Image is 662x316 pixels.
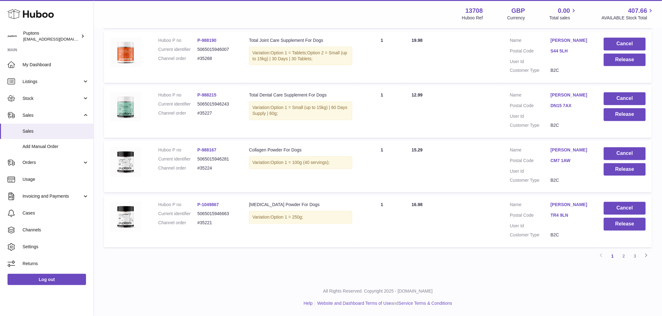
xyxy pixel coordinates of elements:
[197,101,237,107] dd: 5065015946243
[158,56,197,62] dt: Channel order
[510,59,551,65] dt: User Id
[23,30,79,42] div: Puptons
[510,158,551,165] dt: Postal Code
[549,15,577,21] span: Total sales
[110,92,141,122] img: TotalDentalCarePowder120.jpg
[551,68,591,74] dd: B2C
[158,111,197,116] dt: Channel order
[359,141,405,193] td: 1
[249,38,352,44] div: Total Joint Care Supplement For Dogs
[158,202,197,208] dt: Huboo P no
[315,301,452,307] li: and
[604,202,646,215] button: Cancel
[551,92,591,98] a: [PERSON_NAME]
[23,261,89,267] span: Returns
[510,38,551,45] dt: Name
[158,38,197,44] dt: Huboo P no
[629,251,641,262] a: 3
[359,86,405,138] td: 1
[23,37,92,42] span: [EMAIL_ADDRESS][DOMAIN_NAME]
[23,79,82,85] span: Listings
[99,289,657,294] p: All Rights Reserved. Copyright 2025 - [DOMAIN_NAME]
[551,38,591,44] a: [PERSON_NAME]
[412,93,423,98] span: 12.99
[197,202,219,207] a: P-1049867
[304,301,313,306] a: Help
[604,218,646,231] button: Release
[197,47,237,53] dd: 5065015946007
[466,7,483,15] strong: 13708
[23,193,82,199] span: Invoicing and Payments
[549,7,577,21] a: 0.00 Total sales
[510,232,551,238] dt: Customer Type
[158,147,197,153] dt: Huboo P no
[551,123,591,129] dd: B2C
[197,165,237,171] dd: #35224
[110,38,141,67] img: TotalJointCareTablets120.jpg
[551,213,591,219] a: TR4 9LN
[252,105,347,116] span: Option 1 = Small (up to 15kg) | 60 Days Supply | 60g;
[551,232,591,238] dd: B2C
[158,47,197,53] dt: Current identifier
[158,211,197,217] dt: Current identifier
[110,147,141,177] img: TotalPetsCollagenPowderForDogs_5b529217-28cd-4dc2-aae1-fba32fe89d8f.jpg
[23,62,89,68] span: My Dashboard
[602,7,654,21] a: 407.66 AVAILABLE Stock Total
[158,165,197,171] dt: Channel order
[158,156,197,162] dt: Current identifier
[359,196,405,248] td: 1
[510,114,551,120] dt: User Id
[510,123,551,129] dt: Customer Type
[604,38,646,51] button: Cancel
[8,32,17,41] img: hello@puptons.com
[412,202,423,207] span: 16.98
[197,156,237,162] dd: 5065015946281
[604,147,646,160] button: Cancel
[249,147,352,153] div: Collagen Powder For Dogs
[197,111,237,116] dd: #35227
[510,169,551,175] dt: User Id
[197,211,237,217] dd: 5065015946663
[197,93,216,98] a: P-988215
[8,274,86,285] a: Log out
[510,68,551,74] dt: Customer Type
[510,103,551,111] dt: Postal Code
[197,56,237,62] dd: #35268
[618,251,629,262] a: 2
[604,54,646,67] button: Release
[551,48,591,54] a: S44 5LH
[249,101,352,120] div: Variation:
[197,148,216,153] a: P-988167
[507,15,525,21] div: Currency
[604,92,646,105] button: Cancel
[551,202,591,208] a: [PERSON_NAME]
[23,227,89,233] span: Channels
[110,202,141,231] img: TotalPetsGreenGlucosaminePowderForDogs_dd6352c2-2442-49ba-88d7-c540a549808f.jpg
[158,92,197,98] dt: Huboo P no
[23,176,89,182] span: Usage
[23,244,89,250] span: Settings
[551,158,591,164] a: CM7 1AW
[510,147,551,155] dt: Name
[412,148,423,153] span: 15.29
[23,96,82,101] span: Stock
[23,210,89,216] span: Cases
[197,220,237,226] dd: #35221
[158,101,197,107] dt: Current identifier
[359,32,405,83] td: 1
[271,51,307,56] span: Option 1 = Tablets;
[462,15,483,21] div: Huboo Ref
[551,147,591,153] a: [PERSON_NAME]
[510,213,551,220] dt: Postal Code
[510,92,551,100] dt: Name
[249,202,352,208] div: [MEDICAL_DATA] Powder For Dogs
[249,211,352,224] div: Variation:
[412,38,423,43] span: 19.98
[510,178,551,184] dt: Customer Type
[551,103,591,109] a: DN15 7AX
[628,7,647,15] span: 407.66
[510,48,551,56] dt: Postal Code
[512,7,525,15] strong: GBP
[604,163,646,176] button: Release
[271,160,330,165] span: Option 1 = 100g (40 servings);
